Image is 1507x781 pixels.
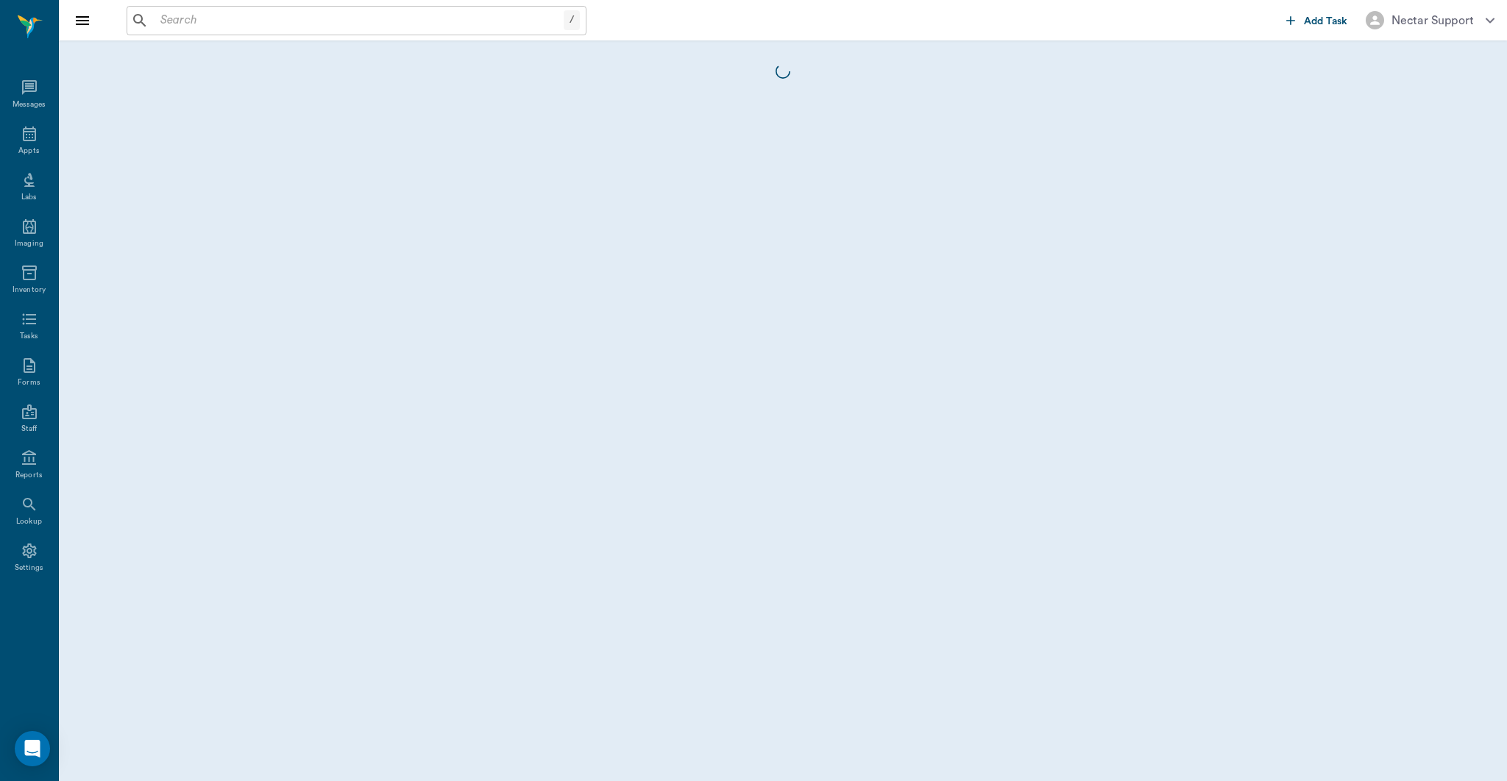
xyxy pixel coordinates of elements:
[1354,7,1506,34] button: Nectar Support
[564,10,580,30] div: /
[13,99,46,110] div: Messages
[1391,12,1474,29] div: Nectar Support
[68,6,97,35] button: Close drawer
[155,10,564,31] input: Search
[15,731,50,766] div: Open Intercom Messenger
[1280,7,1354,34] button: Add Task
